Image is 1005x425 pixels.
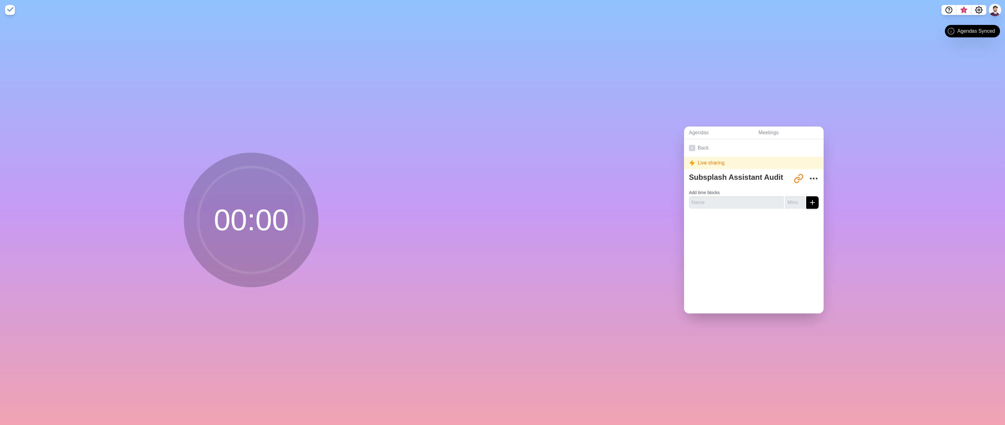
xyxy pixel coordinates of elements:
input: Mins [785,196,805,209]
a: Meetings [754,127,824,139]
span: Agendas Synced [957,27,995,35]
div: Live sharing [684,157,824,169]
img: timeblocks logo [5,5,15,15]
button: Share link [792,172,805,185]
button: Help [941,5,956,15]
button: Settings [971,5,986,15]
input: Name [689,196,784,209]
a: Agendas [684,127,754,139]
button: More [807,172,820,185]
button: What’s new [956,5,971,15]
span: 3 [961,8,966,13]
label: Add time blocks [689,190,720,195]
a: Back [684,139,824,157]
